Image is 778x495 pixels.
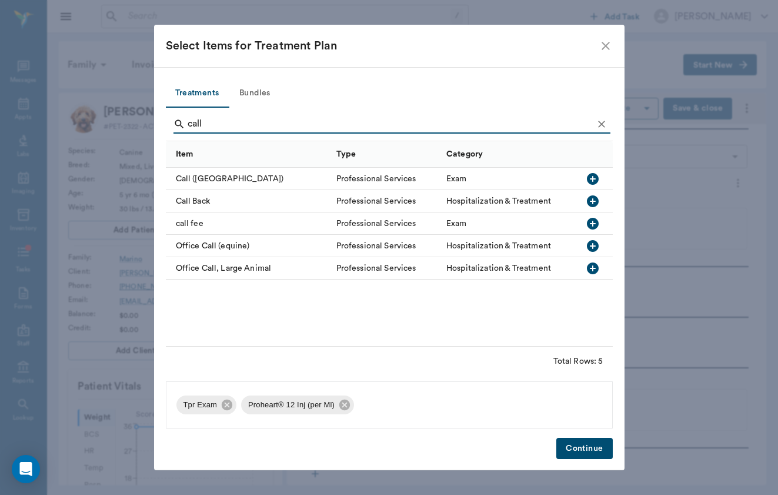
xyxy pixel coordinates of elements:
div: Office Call, Large Animal [166,257,330,280]
div: Exam [446,218,467,230]
button: Continue [556,438,612,460]
div: Hospitalization & Treatment [446,195,551,207]
div: Professional Services [336,173,416,185]
div: Type [336,138,356,171]
div: Category [446,138,483,171]
span: Proheart® 12 Inj (per Ml) [241,399,342,411]
div: Office Call (equine) [166,235,330,257]
div: Hospitalization & Treatment [446,240,551,252]
div: Call ([GEOGRAPHIC_DATA]) [166,168,330,190]
button: Treatments [166,79,229,108]
div: Item [176,138,193,171]
button: Clear [593,115,610,133]
div: Search [173,115,610,136]
div: Total Rows: 5 [553,356,603,367]
div: Proheart® 12 Inj (per Ml) [241,396,354,414]
div: Item [166,141,330,168]
div: Type [330,141,441,168]
span: Tpr Exam [176,399,225,411]
div: Open Intercom Messenger [12,455,40,483]
input: Find a treatment [188,115,593,134]
div: call fee [166,212,330,235]
div: Professional Services [336,218,416,230]
button: close [599,39,613,53]
div: Hospitalization & Treatment [446,263,551,274]
div: Professional Services [336,195,416,207]
div: Category [440,141,577,168]
div: Call Back [166,190,330,212]
div: Exam [446,173,467,185]
button: Bundles [229,79,282,108]
div: Select Items for Treatment Plan [166,36,599,55]
div: Professional Services [336,263,416,274]
div: Tpr Exam [176,396,237,414]
div: Professional Services [336,240,416,252]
